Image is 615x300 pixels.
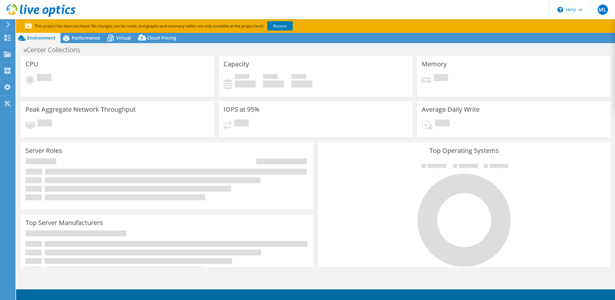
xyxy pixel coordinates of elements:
[27,35,56,41] span: Environment
[422,61,447,68] h3: Memory
[37,74,51,83] span: Pending
[263,80,284,88] h4: 0 GiB
[25,23,340,30] p: This project has been archived. No changes can be made, and graphs and summary tables are only av...
[435,119,450,128] span: Pending
[291,80,312,88] h4: 0 GiB
[323,147,606,154] h3: Top Operating Systems
[224,106,260,113] h3: IOPS at 95%
[25,106,136,113] h3: Peak Aggregate Network Throughput
[25,219,103,226] h3: Top Server Manufacturers
[557,7,563,13] svg: \n
[21,46,90,53] h1: vCenter Collections
[291,74,306,80] span: Total
[598,5,608,15] span: ML
[434,74,448,83] span: Pending
[234,119,249,128] span: Pending
[267,21,293,31] a: Restore
[224,61,249,68] h3: Capacity
[72,35,100,41] span: Performance
[235,74,249,80] span: Used
[25,61,38,68] h3: CPU
[147,35,176,41] span: Cloud Pricing
[116,35,131,41] span: Virtual
[235,80,256,88] h4: 0 GiB
[263,74,278,80] span: Free
[422,106,480,113] h3: Average Daily Write
[38,119,52,128] span: Pending
[25,147,62,154] h3: Server Roles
